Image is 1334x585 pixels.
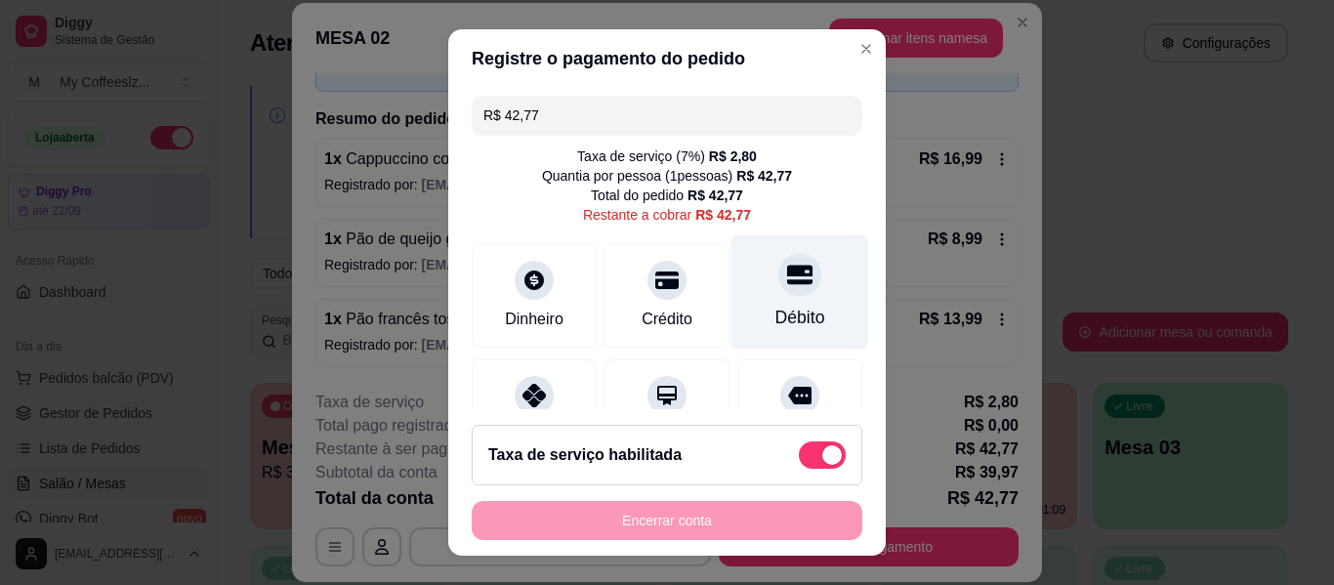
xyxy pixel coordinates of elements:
div: R$ 42,77 [736,166,792,186]
div: R$ 42,77 [688,186,743,205]
div: Restante a cobrar [583,205,751,225]
div: R$ 42,77 [695,205,751,225]
button: Close [851,33,882,64]
div: Débito [775,305,825,330]
div: Taxa de serviço ( 7 %) [577,146,757,166]
div: Total do pedido [591,186,743,205]
div: Quantia por pessoa ( 1 pessoas) [542,166,792,186]
div: R$ 2,80 [709,146,757,166]
div: Dinheiro [505,308,563,331]
header: Registre o pagamento do pedido [448,29,886,88]
input: Ex.: hambúrguer de cordeiro [483,96,851,135]
h2: Taxa de serviço habilitada [488,443,682,467]
div: Crédito [642,308,692,331]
